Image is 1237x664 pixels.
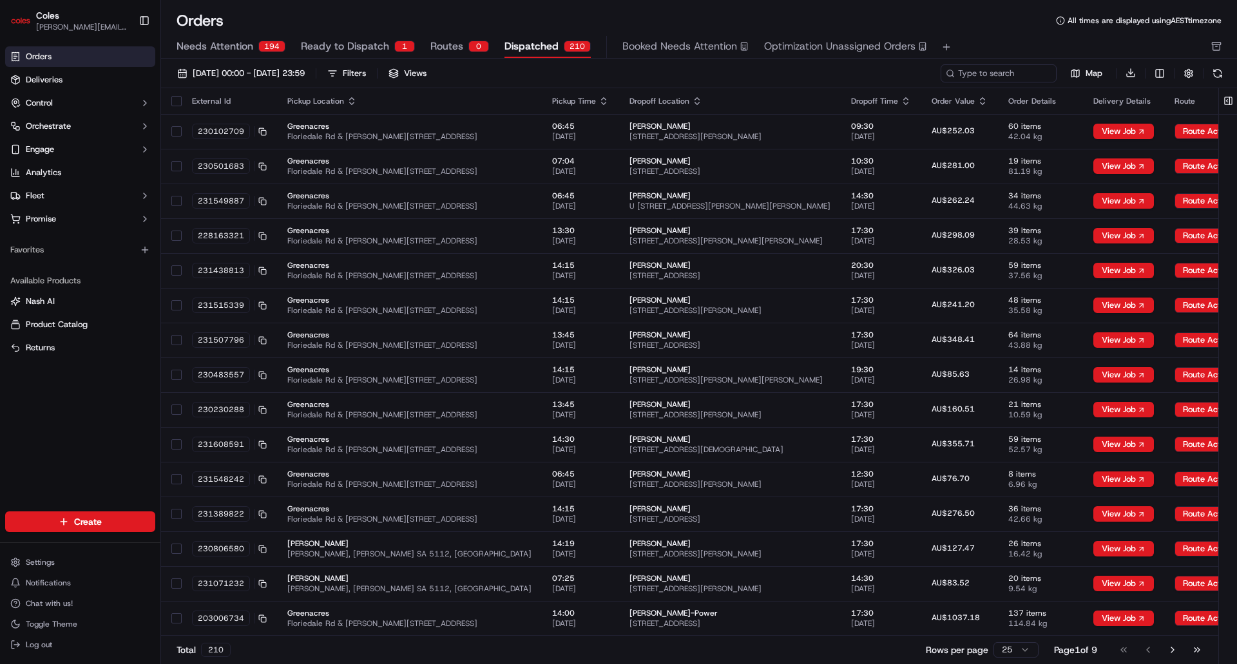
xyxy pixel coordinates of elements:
span: [STREET_ADDRESS][PERSON_NAME] [629,305,830,316]
span: [PERSON_NAME], [PERSON_NAME] SA 5112, [GEOGRAPHIC_DATA] [287,549,532,559]
button: 230102709 [192,124,267,139]
span: Chat with us! [26,598,73,609]
span: [STREET_ADDRESS][DEMOGRAPHIC_DATA] [629,444,830,455]
button: View Job [1093,193,1154,209]
span: AU$127.47 [932,543,975,553]
span: Floriedale Rd & [PERSON_NAME][STREET_ADDRESS] [287,479,532,489]
span: 60 items [1008,121,1073,131]
span: 06:45 [552,121,609,131]
span: 21 items [1008,399,1073,410]
span: Greenacres [287,260,532,270]
span: [STREET_ADDRESS][PERSON_NAME] [629,479,830,489]
span: Optimization Unassigned Orders [764,39,916,54]
span: [PERSON_NAME] [629,365,830,375]
span: 230230288 [198,404,244,415]
span: Floriedale Rd & [PERSON_NAME][STREET_ADDRESS] [287,270,532,281]
span: 6.96 kg [1008,479,1073,489]
a: View Job [1093,161,1154,171]
span: 17:30 [851,225,911,236]
span: 26 items [1008,538,1073,549]
span: Floriedale Rd & [PERSON_NAME][STREET_ADDRESS] [287,166,532,176]
span: [DATE] [851,166,911,176]
span: AU$83.52 [932,578,970,588]
a: View Job [1093,404,1154,415]
div: External Id [192,96,267,106]
span: [PERSON_NAME] [629,191,830,201]
span: [DATE] [851,444,911,455]
a: Returns [10,342,150,354]
button: View Job [1093,228,1154,243]
span: 39 items [1008,225,1073,236]
span: Floriedale Rd & [PERSON_NAME][STREET_ADDRESS] [287,305,532,316]
span: [PERSON_NAME] [629,573,830,583]
span: 14:30 [851,573,911,583]
span: 17:30 [851,434,911,444]
span: Create [74,515,102,528]
span: Greenacres [287,225,532,236]
span: Greenacres [287,365,532,375]
div: Filters [343,68,366,79]
div: Delivery Details [1093,96,1154,106]
span: Orchestrate [26,120,71,132]
span: Greenacres [287,121,532,131]
span: [PERSON_NAME] [629,295,830,305]
span: [STREET_ADDRESS][PERSON_NAME] [629,549,830,559]
span: 230102709 [198,126,244,137]
div: 194 [258,41,285,52]
span: Promise [26,213,56,225]
button: View Job [1093,471,1154,487]
span: 230806580 [198,544,244,554]
span: [DATE] [552,444,609,455]
span: [DATE] [552,375,609,385]
span: [DATE] [851,410,911,420]
span: 09:30 [851,121,911,131]
span: Routes [430,39,463,54]
span: AU$326.03 [932,265,975,275]
button: Engage [5,139,155,160]
span: [STREET_ADDRESS] [629,166,830,176]
span: AU$262.24 [932,195,975,205]
span: 12:30 [851,469,911,479]
span: [DATE] [851,236,911,246]
span: Greenacres [287,434,532,444]
span: AU$252.03 [932,126,975,136]
button: 231549887 [192,193,267,209]
span: [DATE] [552,549,609,559]
span: Greenacres [287,156,532,166]
a: View Job [1093,126,1154,137]
span: [PERSON_NAME] [629,225,830,236]
a: View Job [1093,578,1154,589]
span: [DATE] [851,514,911,524]
span: Toggle Theme [26,619,77,629]
span: Fleet [26,190,44,202]
button: Filters [321,64,372,82]
button: View Job [1093,541,1154,556]
div: Available Products [5,270,155,291]
button: 203006734 [192,611,267,626]
a: View Job [1093,613,1154,623]
span: 20:30 [851,260,911,270]
span: 14:30 [851,191,911,201]
button: 231389822 [192,506,267,522]
button: 230483557 [192,367,267,383]
span: 230483557 [198,370,244,380]
span: [DATE] [552,166,609,176]
span: 230501683 [198,161,244,171]
span: 59 items [1008,260,1073,270]
span: 228163321 [198,231,244,241]
span: 64 items [1008,330,1073,340]
span: Greenacres [287,469,532,479]
button: View Job [1093,437,1154,452]
span: 44.63 kg [1008,201,1073,211]
button: Settings [5,553,155,571]
button: Fleet [5,185,155,206]
span: 37.56 kg [1008,270,1073,281]
span: 07:04 [552,156,609,166]
span: [DATE] [552,236,609,246]
span: Floriedale Rd & [PERSON_NAME][STREET_ADDRESS] [287,131,532,142]
span: 43.88 kg [1008,340,1073,350]
span: 07:25 [552,573,609,583]
button: View Job [1093,298,1154,313]
span: 34 items [1008,191,1073,201]
span: Deliveries [26,74,62,86]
